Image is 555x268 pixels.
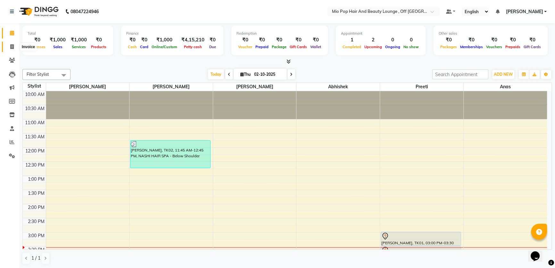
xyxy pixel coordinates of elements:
[24,105,46,112] div: 10:30 AM
[27,204,46,211] div: 2:00 PM
[494,72,513,77] span: ADD NEW
[23,83,46,90] div: Stylist
[208,45,218,49] span: Due
[126,36,138,44] div: ₹0
[182,45,203,49] span: Petty cash
[46,83,129,91] span: [PERSON_NAME]
[27,72,49,77] span: Filter Stylist
[213,83,296,91] span: [PERSON_NAME]
[504,45,522,49] span: Prepaids
[68,36,89,44] div: ₹1,000
[270,45,288,49] span: Package
[239,72,252,77] span: Thu
[138,36,150,44] div: ₹0
[16,3,60,21] img: logo
[309,45,323,49] span: Wallet
[522,45,543,49] span: Gift Cards
[506,8,543,15] span: [PERSON_NAME]
[363,36,384,44] div: 2
[341,45,363,49] span: Completed
[381,246,461,259] div: [PERSON_NAME], TK01, 03:30 PM-04:00 PM, Full Legs
[439,36,459,44] div: ₹0
[384,36,402,44] div: 0
[27,218,46,225] div: 2:30 PM
[130,141,210,168] div: [PERSON_NAME], TK02, 11:45 AM-12:45 PM, NASHI HAIR SPA - Below Shoulder
[270,36,288,44] div: ₹0
[236,36,254,44] div: ₹0
[464,83,547,91] span: anas
[288,45,309,49] span: Gift Cards
[402,45,420,49] span: No show
[296,83,380,91] span: Abhishek
[309,36,323,44] div: ₹0
[288,36,309,44] div: ₹0
[28,31,108,36] div: Total
[129,83,213,91] span: [PERSON_NAME]
[20,43,37,51] div: Invoice
[380,83,463,91] span: preeti
[402,36,420,44] div: 0
[459,36,485,44] div: ₹0
[126,31,218,36] div: Finance
[432,69,488,79] input: Search Appointment
[89,36,108,44] div: ₹0
[150,45,179,49] span: Online/Custom
[47,36,68,44] div: ₹1,000
[381,232,461,245] div: [PERSON_NAME], TK01, 03:00 PM-03:30 PM, Full Arms
[522,36,543,44] div: ₹0
[252,70,284,79] input: 2025-10-02
[179,36,207,44] div: ₹4,15,210
[384,45,402,49] span: Ongoing
[439,45,459,49] span: Packages
[254,45,270,49] span: Prepaid
[236,45,254,49] span: Voucher
[150,36,179,44] div: ₹1,000
[341,31,420,36] div: Appointment
[363,45,384,49] span: Upcoming
[341,36,363,44] div: 1
[24,162,46,169] div: 12:30 PM
[485,36,504,44] div: ₹0
[24,148,46,154] div: 12:00 PM
[138,45,150,49] span: Card
[528,242,549,262] iframe: chat widget
[27,190,46,197] div: 1:30 PM
[52,45,64,49] span: Sales
[28,36,47,44] div: ₹0
[207,36,218,44] div: ₹0
[24,119,46,126] div: 11:00 AM
[208,69,224,79] span: Today
[485,45,504,49] span: Vouchers
[31,255,40,262] span: 1 / 1
[27,176,46,183] div: 1:00 PM
[24,134,46,140] div: 11:30 AM
[70,45,87,49] span: Services
[439,31,543,36] div: Other sales
[70,3,99,21] b: 08047224946
[24,91,46,98] div: 10:00 AM
[27,232,46,239] div: 3:00 PM
[27,246,46,253] div: 3:30 PM
[492,70,514,79] button: ADD NEW
[504,36,522,44] div: ₹0
[126,45,138,49] span: Cash
[459,45,485,49] span: Memberships
[254,36,270,44] div: ₹0
[89,45,108,49] span: Products
[236,31,323,36] div: Redemption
